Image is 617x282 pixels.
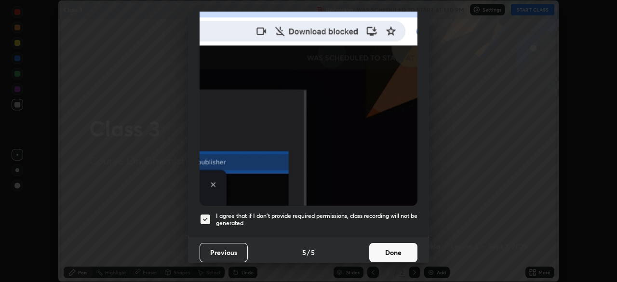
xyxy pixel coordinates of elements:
[369,243,417,262] button: Done
[311,247,315,257] h4: 5
[307,247,310,257] h4: /
[302,247,306,257] h4: 5
[216,212,417,227] h5: I agree that if I don't provide required permissions, class recording will not be generated
[200,243,248,262] button: Previous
